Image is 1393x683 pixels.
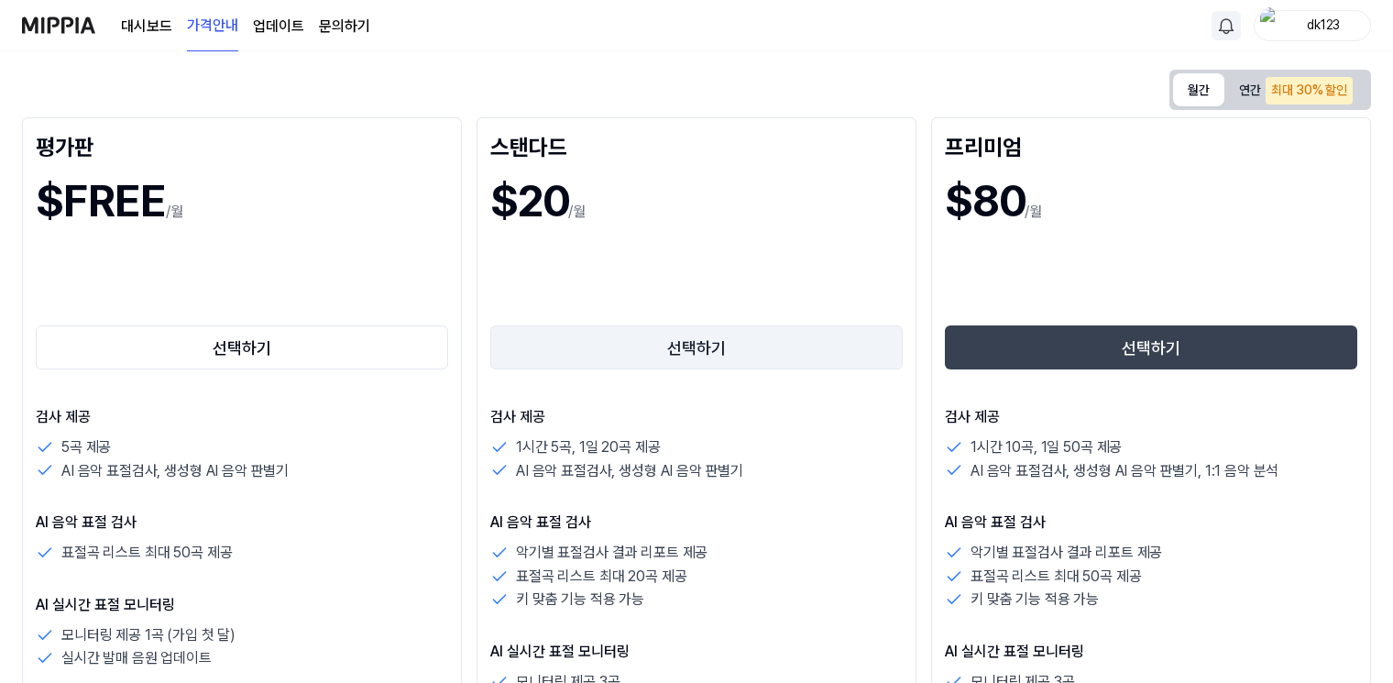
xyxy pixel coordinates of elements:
[516,541,707,565] p: 악기별 표절검사 결과 리포트 제공
[945,512,1357,534] p: AI 음악 표절 검사
[516,565,686,589] p: 표절곡 리스트 최대 20곡 제공
[971,541,1162,565] p: 악기별 표절검사 결과 리포트 제공
[490,131,903,160] div: 스탠다드
[971,459,1278,483] p: AI 음악 표절검사, 생성형 AI 음악 판별기, 1:1 음악 분석
[516,459,743,483] p: AI 음악 표절검사, 생성형 AI 음악 판별기
[516,435,660,459] p: 1시간 5곡, 1일 20곡 제공
[36,322,448,373] a: 선택하기
[1266,77,1353,105] div: 최대 30% 할인
[490,641,903,663] p: AI 실시간 표절 모니터링
[1254,10,1371,41] button: profiledk123
[490,512,903,534] p: AI 음악 표절 검사
[945,325,1357,369] button: 선택하기
[36,325,448,369] button: 선택하기
[945,322,1357,373] a: 선택하기
[61,435,111,459] p: 5곡 제공
[490,322,903,373] a: 선택하기
[319,16,370,38] a: 문의하기
[36,406,448,428] p: 검사 제공
[971,565,1141,589] p: 표절곡 리스트 최대 50곡 제공
[121,16,172,38] a: 대시보드
[166,201,183,223] p: /월
[945,131,1357,160] div: 프리미엄
[36,131,448,160] div: 평가판
[61,541,232,565] p: 표절곡 리스트 최대 50곡 제공
[253,16,304,38] a: 업데이트
[945,406,1357,428] p: 검사 제공
[1215,15,1237,37] img: 알림
[516,588,644,611] p: 키 맞춤 기능 적용 가능
[568,201,586,223] p: /월
[490,325,903,369] button: 선택하기
[61,459,289,483] p: AI 음악 표절검사, 생성형 AI 음악 판별기
[945,168,1025,234] h1: $80
[36,168,166,234] h1: $FREE
[1224,72,1367,109] button: 연간
[1288,15,1359,35] div: dk123
[945,641,1357,663] p: AI 실시간 표절 모니터링
[1173,73,1224,106] button: 월간
[187,1,238,51] a: 가격안내
[61,646,212,670] p: 실시간 발매 음원 업데이트
[1025,201,1042,223] p: /월
[1260,7,1282,44] img: profile
[36,594,448,616] p: AI 실시간 표절 모니터링
[971,588,1099,611] p: 키 맞춤 기능 적용 가능
[490,168,568,234] h1: $20
[971,435,1122,459] p: 1시간 10곡, 1일 50곡 제공
[61,623,236,647] p: 모니터링 제공 1곡 (가입 첫 달)
[36,512,448,534] p: AI 음악 표절 검사
[490,406,903,428] p: 검사 제공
